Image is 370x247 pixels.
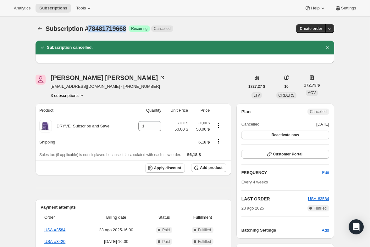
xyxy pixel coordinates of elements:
[51,75,165,81] div: [PERSON_NAME] [PERSON_NAME]
[192,126,210,132] span: 50,00 $
[323,43,332,52] button: Descartar notificación
[47,44,93,51] h2: Subscription cancelled.
[131,26,147,31] span: Recurring
[87,239,146,245] span: [DATE] · 16:00
[241,121,260,127] span: Cancelled
[241,150,329,159] button: Customer Portal
[318,168,333,178] button: Edit
[296,24,326,33] button: Create order
[190,104,212,117] th: Price
[322,170,329,176] span: Edit
[300,26,322,31] span: Create order
[308,196,329,201] a: USA-#3584
[245,82,269,91] button: 1727,27 $
[162,239,170,244] span: Paid
[162,227,170,233] span: Paid
[51,92,85,98] button: Product actions
[273,152,302,157] span: Customer Portal
[200,165,222,170] span: Add product
[241,180,268,184] span: Every 4 weeks
[278,93,294,98] span: ORDERS
[301,4,329,13] button: Help
[46,25,126,32] span: Subscription #78481719668
[318,225,333,235] button: Add
[183,214,223,221] span: Fulfillment
[308,196,329,202] button: USA-#3584
[51,83,165,90] span: [EMAIL_ADDRESS][DOMAIN_NAME] · [PHONE_NUMBER]
[44,239,65,244] a: USA-#3420
[311,6,319,11] span: Help
[44,227,65,232] a: USA-#3584
[284,84,288,89] span: 10
[248,84,265,89] span: 1727,27 $
[39,6,67,11] span: Subscriptions
[41,211,85,224] th: Order
[272,132,299,138] span: Reactivate now
[36,24,44,33] button: Subscriptions
[241,170,322,176] h2: FREQUENCY
[177,121,188,125] small: 60,00 $
[322,227,329,233] span: Add
[52,123,109,129] div: DRYVE: Subscribe and Save
[341,6,356,11] span: Settings
[145,163,185,173] button: Apply discount
[241,109,251,115] h2: Plan
[213,122,224,129] button: Product actions
[349,219,364,234] div: Open Intercom Messenger
[154,166,181,171] span: Apply discount
[198,121,210,125] small: 60,00 $
[72,4,96,13] button: Tools
[87,227,146,233] span: 23 ago 2025 · 16:00
[14,6,30,11] span: Analytics
[241,131,329,139] button: Reactivate now
[191,163,226,172] button: Add product
[241,205,264,211] span: 23 ago 2025
[130,104,163,117] th: Quantity
[316,121,329,127] span: [DATE]
[198,227,211,233] span: Fulfilled
[154,26,170,31] span: Cancelled
[36,4,71,13] button: Subscriptions
[304,82,320,88] span: 172,73 $
[280,82,292,91] button: 10
[253,93,260,98] span: LTV
[241,196,308,202] h2: LAST ORDER
[314,206,327,211] span: Fulfilled
[187,152,201,157] span: 56,18 $
[174,126,188,132] span: 50,00 $
[87,214,146,221] span: Billing date
[10,4,34,13] button: Analytics
[241,227,322,233] h6: Batching Settings
[310,109,327,114] span: Cancelled
[36,104,130,117] th: Product
[41,204,226,211] h2: Payment attempts
[36,135,130,149] th: Shipping
[39,153,181,157] span: Sales tax (if applicable) is not displayed because it is calculated with each new order.
[331,4,360,13] button: Settings
[76,6,86,11] span: Tools
[213,138,224,145] button: Shipping actions
[39,120,52,132] img: product img
[308,91,316,95] span: AOV
[198,239,211,244] span: Fulfilled
[163,104,190,117] th: Unit Price
[198,140,210,144] span: 6,18 $
[36,75,46,85] span: Jennifer Cafaro
[149,214,179,221] span: Status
